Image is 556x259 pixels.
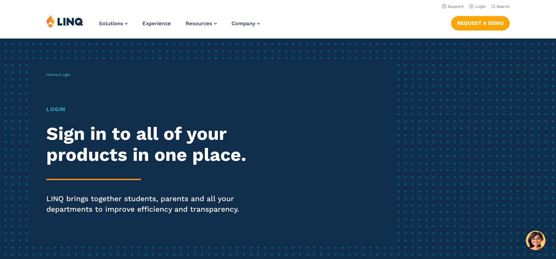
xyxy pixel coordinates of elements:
[442,4,464,9] a: Support
[46,72,71,77] span: /
[186,20,212,27] span: Resources
[46,123,261,165] h2: Sign in to all of your products in one place.
[99,20,128,27] a: Solutions
[46,193,261,214] p: LINQ brings together students, parents and all your departments to improve efficiency and transpa...
[491,4,510,9] button: Open Search Bar
[497,4,510,9] span: Search
[60,72,71,77] span: Login
[451,15,510,30] nav: Button Navigation
[46,105,261,114] h1: Login
[469,4,486,9] a: Login
[142,20,171,27] a: Experience
[46,72,58,77] a: Home
[526,231,545,250] button: Hello, have a question? Let’s chat.
[232,20,255,27] span: Company
[46,15,83,28] img: LINQ | K‑12 Software
[186,20,217,27] a: Resources
[99,15,260,38] nav: Primary Navigation
[451,16,510,30] a: Request a Demo
[99,20,123,27] span: Solutions
[232,20,260,27] a: Company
